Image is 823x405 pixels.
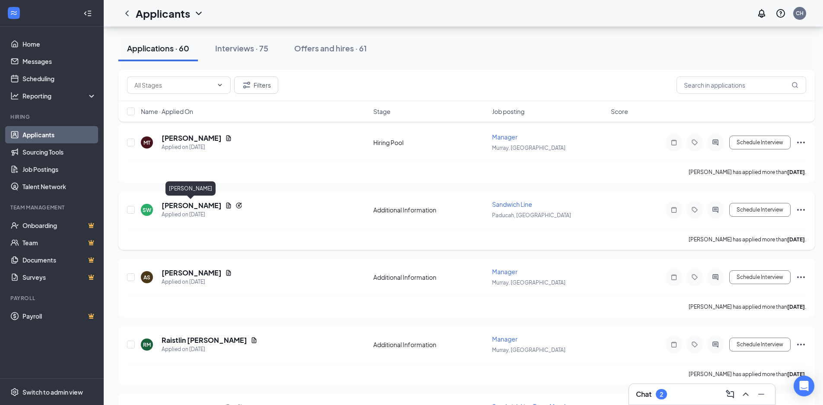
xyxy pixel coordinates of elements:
svg: Ellipses [796,272,806,282]
span: Score [611,107,628,116]
svg: Analysis [10,92,19,100]
a: Sourcing Tools [22,143,96,161]
div: Payroll [10,294,95,302]
h1: Applicants [136,6,190,21]
span: Murray, [GEOGRAPHIC_DATA] [492,145,566,151]
b: [DATE] [787,169,805,175]
svg: Collapse [83,9,92,18]
svg: Notifications [756,8,767,19]
div: AS [143,274,150,281]
div: Applied on [DATE] [162,210,242,219]
a: PayrollCrown [22,307,96,325]
p: [PERSON_NAME] has applied more than . [689,303,806,310]
svg: Settings [10,388,19,396]
div: CH [796,9,804,17]
svg: ActiveChat [710,206,721,213]
svg: Document [251,337,257,344]
b: [DATE] [787,371,805,377]
span: Manager [492,133,518,141]
div: Applications · 60 [127,43,189,54]
svg: Document [225,269,232,276]
svg: ChevronDown [216,82,223,89]
svg: Ellipses [796,205,806,215]
p: [PERSON_NAME] has applied more than . [689,168,806,176]
b: [DATE] [787,304,805,310]
div: Applied on [DATE] [162,143,232,152]
svg: Note [669,139,679,146]
h5: [PERSON_NAME] [162,133,222,143]
button: ComposeMessage [723,387,737,401]
h5: [PERSON_NAME] [162,201,222,210]
div: Reporting [22,92,97,100]
a: Home [22,35,96,53]
p: [PERSON_NAME] has applied more than . [689,236,806,243]
span: Paducah, [GEOGRAPHIC_DATA] [492,212,571,218]
svg: Document [225,202,232,209]
input: All Stages [134,80,213,90]
svg: Note [669,341,679,348]
svg: Minimize [756,389,766,399]
button: Schedule Interview [729,136,791,149]
div: SW [143,206,151,214]
a: Job Postings [22,161,96,178]
svg: Note [669,274,679,281]
div: Applied on [DATE] [162,278,232,286]
svg: Filter [241,80,252,90]
div: Additional Information [373,273,487,282]
div: Applied on [DATE] [162,345,257,354]
a: Applicants [22,126,96,143]
span: Sandwich Line [492,200,532,208]
div: [PERSON_NAME] [165,181,216,196]
div: 2 [660,391,663,398]
svg: ChevronLeft [122,8,132,19]
span: Manager [492,268,518,275]
svg: ChevronUp [740,389,751,399]
div: Team Management [10,204,95,211]
svg: Note [669,206,679,213]
svg: Tag [690,206,700,213]
a: SurveysCrown [22,269,96,286]
div: Switch to admin view [22,388,83,396]
svg: ActiveChat [710,341,721,348]
span: Stage [373,107,391,116]
svg: MagnifyingGlass [791,82,798,89]
svg: Tag [690,274,700,281]
div: Additional Information [373,206,487,214]
svg: Tag [690,139,700,146]
span: Manager [492,335,518,343]
a: OnboardingCrown [22,217,96,234]
div: RM [143,341,151,348]
a: Scheduling [22,70,96,87]
svg: ActiveChat [710,139,721,146]
div: Open Intercom Messenger [794,376,814,396]
a: DocumentsCrown [22,251,96,269]
button: ChevronUp [739,387,753,401]
a: TeamCrown [22,234,96,251]
a: Talent Network [22,178,96,195]
a: Messages [22,53,96,70]
span: Name · Applied On [141,107,193,116]
p: [PERSON_NAME] has applied more than . [689,370,806,378]
button: Minimize [754,387,768,401]
svg: ChevronDown [194,8,204,19]
h5: [PERSON_NAME] [162,268,222,278]
input: Search in applications [677,76,806,94]
b: [DATE] [787,236,805,243]
button: Schedule Interview [729,270,791,284]
div: MT [143,139,150,146]
div: Interviews · 75 [215,43,268,54]
span: Murray, [GEOGRAPHIC_DATA] [492,279,566,286]
span: Job posting [492,107,524,116]
svg: Reapply [235,202,242,209]
h3: Chat [636,389,651,399]
svg: Document [225,135,232,142]
button: Schedule Interview [729,203,791,217]
div: Offers and hires · 61 [294,43,367,54]
button: Schedule Interview [729,338,791,351]
svg: ComposeMessage [725,389,735,399]
svg: Ellipses [796,339,806,350]
span: Murray, [GEOGRAPHIC_DATA] [492,347,566,353]
h5: Raistlin [PERSON_NAME] [162,335,247,345]
div: Hiring Pool [373,138,487,147]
